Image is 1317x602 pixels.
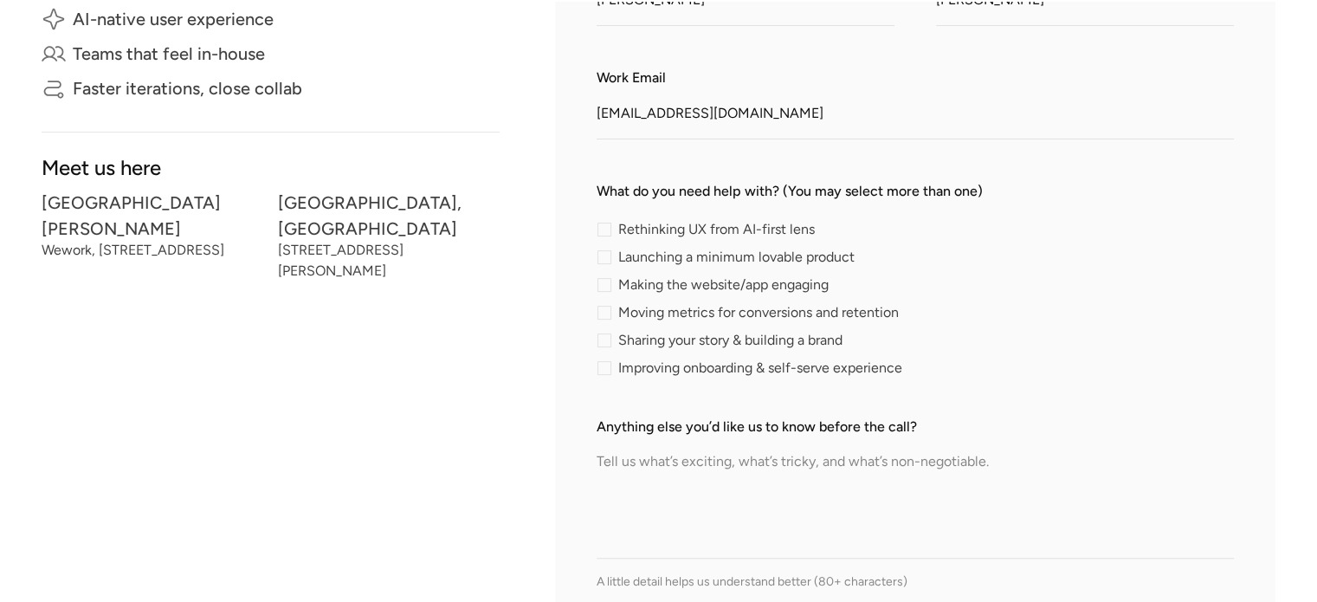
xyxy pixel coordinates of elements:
[42,245,264,256] div: Wework, [STREET_ADDRESS]
[73,48,265,60] div: Teams that feel in-house
[618,224,815,235] span: Rethinking UX from AI-first lens
[597,417,1234,437] label: Anything else you’d like us to know before the call?
[597,181,1234,202] label: What do you need help with? (You may select more than one)
[597,68,1234,88] label: Work Email
[278,197,500,235] div: [GEOGRAPHIC_DATA], [GEOGRAPHIC_DATA]
[618,252,855,262] span: Launching a minimum lovable product
[597,92,1234,139] input: Enter your work email
[618,280,829,290] span: Making the website/app engaging
[73,13,274,25] div: AI-native user experience
[73,82,302,94] div: Faster iterations, close collab
[597,573,1234,591] div: A little detail helps us understand better (80+ characters)
[618,363,902,373] span: Improving onboarding & self-serve experience
[618,307,899,318] span: Moving metrics for conversions and retention
[42,160,500,175] div: Meet us here
[618,335,842,346] span: Sharing your story & building a brand
[42,197,264,235] div: [GEOGRAPHIC_DATA][PERSON_NAME]
[278,245,500,276] div: [STREET_ADDRESS][PERSON_NAME]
